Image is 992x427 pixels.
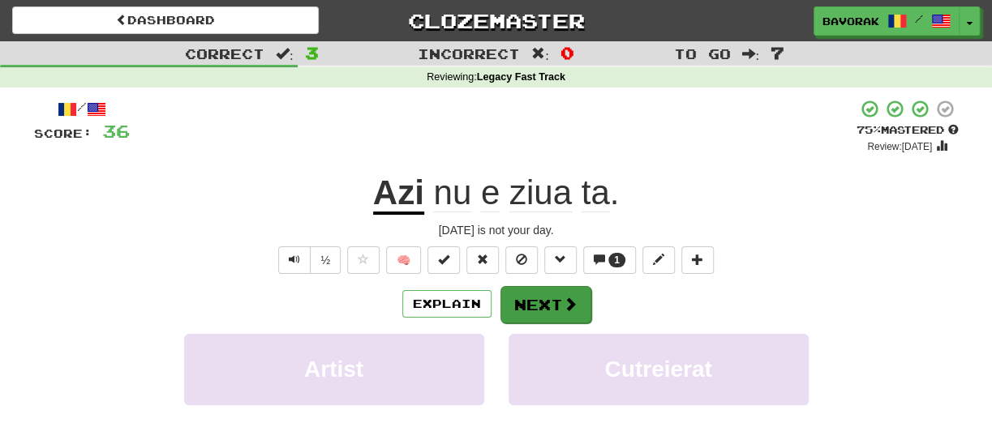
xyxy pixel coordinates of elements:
[433,173,471,212] span: nu
[34,222,959,238] div: [DATE] is not your day.
[583,246,636,274] button: 1
[12,6,319,34] a: Dashboard
[509,334,809,404] button: Cutreierat
[402,290,492,318] button: Explain
[604,357,711,382] span: Cutreierat
[822,14,879,28] span: bavorak
[771,43,784,62] span: 7
[531,47,549,61] span: :
[304,357,363,382] span: Artist
[424,173,620,212] span: .
[34,99,130,119] div: /
[343,6,650,35] a: Clozemaster
[681,246,714,274] button: Add to collection (alt+a)
[185,45,264,62] span: Correct
[857,123,959,138] div: Mastered
[373,173,424,215] u: Azi
[915,13,923,24] span: /
[500,286,591,323] button: Next
[560,43,574,62] span: 0
[642,246,675,274] button: Edit sentence (alt+d)
[477,71,565,83] strong: Legacy Fast Track
[544,246,577,274] button: Grammar (alt+g)
[505,246,538,274] button: Ignore sentence (alt+i)
[582,173,610,212] span: ta
[278,246,311,274] button: Play sentence audio (ctl+space)
[184,334,484,404] button: Artist
[814,6,960,36] a: bavorak /
[305,43,319,62] span: 3
[275,246,341,274] div: Text-to-speech controls
[34,126,92,140] span: Score:
[310,246,341,274] button: ½
[741,47,759,61] span: :
[481,173,500,212] span: e
[386,246,421,274] button: 🧠
[509,173,572,212] span: ziua
[857,123,881,136] span: 75 %
[466,246,499,274] button: Reset to 0% Mastered (alt+r)
[673,45,730,62] span: To go
[427,246,460,274] button: Set this sentence to 100% Mastered (alt+m)
[276,47,294,61] span: :
[102,121,130,141] span: 36
[867,141,932,152] small: Review: [DATE]
[614,254,620,266] span: 1
[347,246,380,274] button: Favorite sentence (alt+f)
[418,45,520,62] span: Incorrect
